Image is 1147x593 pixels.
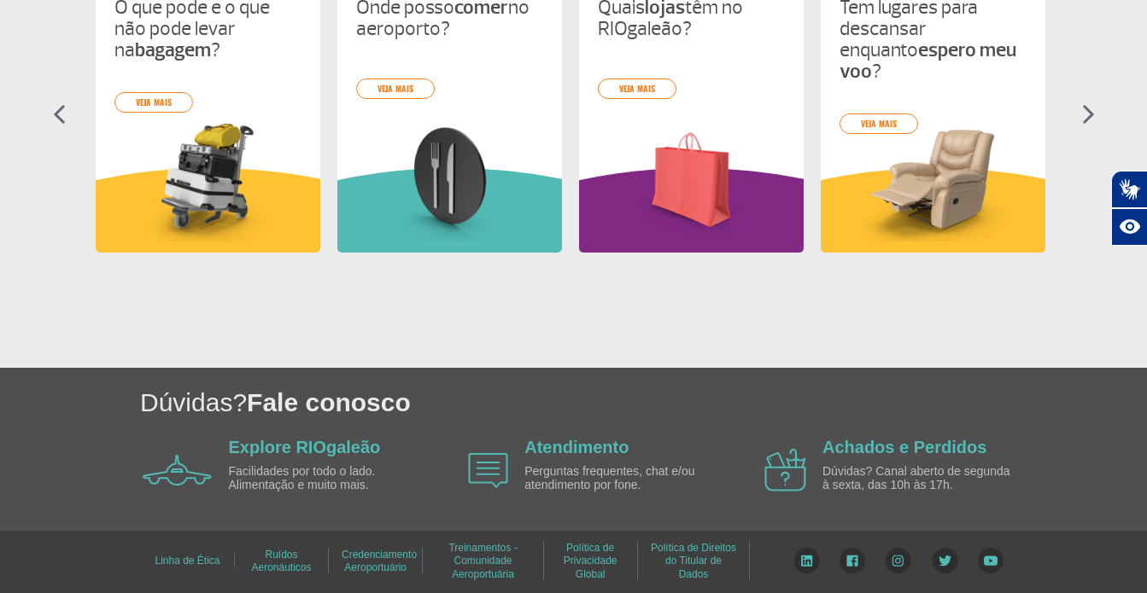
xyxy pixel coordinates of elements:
button: Abrir tradutor de língua de sinais. [1111,171,1147,208]
a: Política de Direitos do Titular de Dados [651,536,736,586]
img: card%20informa%C3%A7%C3%B5es%201.png [114,119,301,241]
img: roxoInformacoesUteis.svg [579,168,804,253]
a: Ruídos Aeronáuticos [251,543,311,579]
img: verdeInformacoesUteis.svg [337,168,562,253]
img: card%20informa%C3%A7%C3%B5es%204.png [840,119,1027,241]
img: YouTube [978,548,1004,573]
img: card%20informa%C3%A7%C3%B5es%206.png [598,119,785,241]
img: seta-direita [1082,104,1095,125]
a: Linha de Ética [155,549,219,573]
img: Instagram [885,548,911,573]
button: Abrir recursos assistivos. [1111,208,1147,246]
img: amareloInformacoesUteis.svg [96,168,320,253]
img: Facebook [840,548,865,573]
a: veja mais [114,92,193,113]
span: Fale conosco [247,388,411,416]
p: Perguntas frequentes, chat e/ou atendimento por fone. [524,465,721,491]
img: airplane icon [468,453,508,488]
p: Facilidades por todo o lado. Alimentação e muito mais. [229,465,425,491]
img: seta-esquerda [53,104,66,125]
a: Explore RIOgaleão [229,438,381,456]
a: veja mais [840,113,918,134]
img: card%20informa%C3%A7%C3%B5es%208.png [356,119,543,241]
img: airplane icon [143,455,212,485]
a: Treinamentos - Comunidade Aeroportuária [448,536,517,586]
a: Achados e Perdidos [822,438,986,456]
strong: bagagem [135,38,211,62]
img: airplane icon [764,449,806,491]
h1: Dúvidas? [140,385,1147,420]
a: Política de Privacidade Global [564,536,617,586]
a: veja mais [356,78,435,99]
p: Dúvidas? Canal aberto de segunda à sexta, das 10h às 17h. [822,465,1019,491]
strong: espero meu voo [840,38,1016,84]
a: Credenciamento Aeroportuário [342,543,417,579]
div: Plugin de acessibilidade da Hand Talk. [1111,171,1147,246]
img: Twitter [932,548,958,573]
a: veja mais [598,78,676,99]
img: amareloInformacoesUteis.svg [821,168,1045,253]
a: Atendimento [524,438,629,456]
img: LinkedIn [793,548,820,573]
